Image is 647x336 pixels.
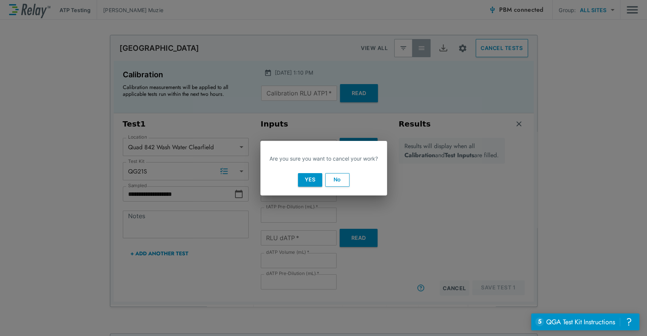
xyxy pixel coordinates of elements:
button: Yes [298,173,322,187]
p: Are you sure you want to cancel your work? [269,155,378,163]
button: No [325,173,349,187]
iframe: Resource center [531,313,639,330]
